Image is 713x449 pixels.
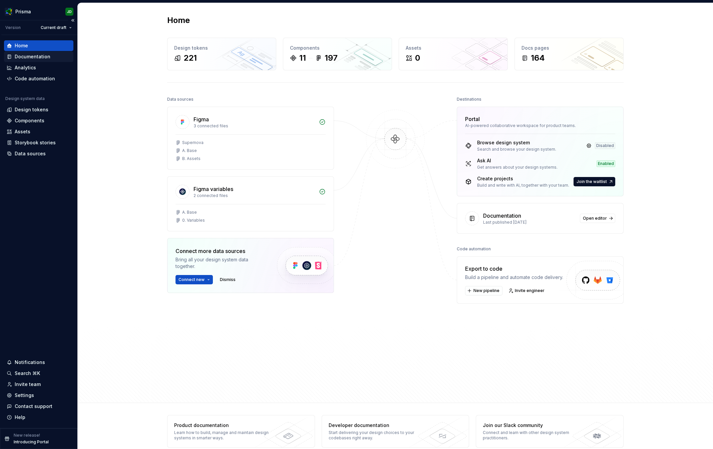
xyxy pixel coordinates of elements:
[457,244,491,254] div: Code automation
[4,126,73,137] a: Assets
[4,148,73,159] a: Data sources
[597,160,615,167] div: Enabled
[68,16,77,25] button: Collapse sidebar
[465,265,563,273] div: Export to code
[175,256,266,270] div: Bring all your design system data together.
[4,115,73,126] a: Components
[477,147,556,152] div: Search and browse your design system.
[4,401,73,412] button: Contact support
[4,368,73,379] button: Search ⌘K
[194,123,315,129] div: 3 connected files
[220,277,236,282] span: Dismiss
[167,38,276,70] a: Design tokens221
[15,403,52,410] div: Contact support
[15,53,50,60] div: Documentation
[14,433,40,438] p: New release!
[521,45,617,51] div: Docs pages
[580,214,615,223] a: Open editor
[167,15,190,26] h2: Home
[577,179,607,184] span: Join the waitlist
[174,430,271,441] div: Learn how to build, manage and maintain design systems in smarter ways.
[483,220,576,225] div: Last published [DATE]
[473,288,499,293] span: New pipeline
[399,38,508,70] a: Assets0
[483,430,580,441] div: Connect and learn with other design system practitioners.
[182,148,197,153] div: A. Base
[476,415,624,448] a: Join our Slack communityConnect and learn with other design system practitioners.
[167,107,334,170] a: Figma3 connected filesSupernovaA. BaseB. Assets
[15,370,40,377] div: Search ⌘K
[477,139,556,146] div: Browse design system
[574,177,615,186] button: Join the waitlist
[5,8,13,16] img: 58dc8ed0-306f-4eb1-9ce7-49bfc1315ede.png
[506,286,548,295] a: Invite engineer
[4,73,73,84] a: Code automation
[4,104,73,115] a: Design tokens
[322,415,469,448] a: Developer documentationStart delivering your design choices to your codebases right away.
[465,123,615,128] div: AI-powered collaborative workspace for product teams.
[15,139,56,146] div: Storybook stories
[465,115,480,123] div: Portal
[167,415,315,448] a: Product documentationLearn how to build, manage and maintain design systems in smarter ways.
[329,422,426,429] div: Developer documentation
[15,64,36,71] div: Analytics
[465,286,502,295] button: New pipeline
[325,53,338,63] div: 197
[4,379,73,390] a: Invite team
[457,95,481,104] div: Destinations
[4,390,73,401] a: Settings
[15,392,34,399] div: Settings
[5,25,21,30] div: Version
[175,247,266,255] div: Connect more data sources
[182,210,197,215] div: A. Base
[4,412,73,423] button: Help
[167,176,334,231] a: Figma variables2 connected filesA. Base0. Variables
[15,128,30,135] div: Assets
[290,45,385,51] div: Components
[406,45,501,51] div: Assets
[194,185,233,193] div: Figma variables
[477,165,558,170] div: Get answers about your design systems.
[299,53,306,63] div: 11
[15,8,31,15] div: Prisma
[583,216,607,221] span: Open editor
[167,95,194,104] div: Data sources
[15,150,46,157] div: Data sources
[15,381,41,388] div: Invite team
[175,275,213,284] button: Connect new
[217,275,239,284] button: Dismiss
[531,53,545,63] div: 164
[5,96,45,101] div: Design system data
[38,23,75,32] button: Current draft
[283,38,392,70] a: Components11197
[4,62,73,73] a: Analytics
[174,422,271,429] div: Product documentation
[184,53,197,63] div: 221
[4,40,73,51] a: Home
[15,359,45,366] div: Notifications
[329,430,426,441] div: Start delivering your design choices to your codebases right away.
[15,42,28,49] div: Home
[194,193,315,198] div: 2 connected files
[14,439,49,445] p: Introducing Portal
[182,156,201,161] div: B. Assets
[415,53,420,63] div: 0
[15,75,55,82] div: Code automation
[477,175,569,182] div: Create projects
[182,218,205,223] div: 0. Variables
[477,157,558,164] div: Ask AI
[483,422,580,429] div: Join our Slack community
[483,212,521,220] div: Documentation
[4,137,73,148] a: Storybook stories
[15,117,44,124] div: Components
[41,25,66,30] span: Current draft
[15,106,48,113] div: Design tokens
[515,288,545,293] span: Invite engineer
[67,9,72,14] div: JD
[174,45,269,51] div: Design tokens
[4,51,73,62] a: Documentation
[595,142,615,149] div: Disabled
[1,4,76,19] button: PrismaJD
[194,115,209,123] div: Figma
